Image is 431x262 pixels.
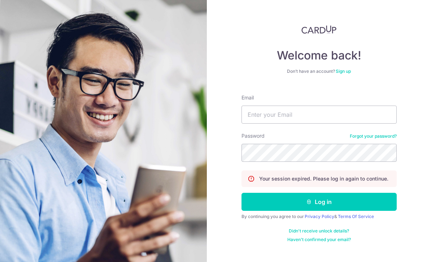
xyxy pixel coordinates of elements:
[241,132,265,139] label: Password
[241,106,397,124] input: Enter your Email
[350,133,397,139] a: Forgot your password?
[241,193,397,211] button: Log in
[289,228,349,234] a: Didn't receive unlock details?
[241,68,397,74] div: Don’t have an account?
[241,94,254,101] label: Email
[301,25,337,34] img: CardUp Logo
[241,48,397,63] h4: Welcome back!
[338,214,374,219] a: Terms Of Service
[287,237,351,243] a: Haven't confirmed your email?
[336,68,351,74] a: Sign up
[259,175,388,182] p: Your session expired. Please log in again to continue.
[241,214,397,219] div: By continuing you agree to our &
[305,214,334,219] a: Privacy Policy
